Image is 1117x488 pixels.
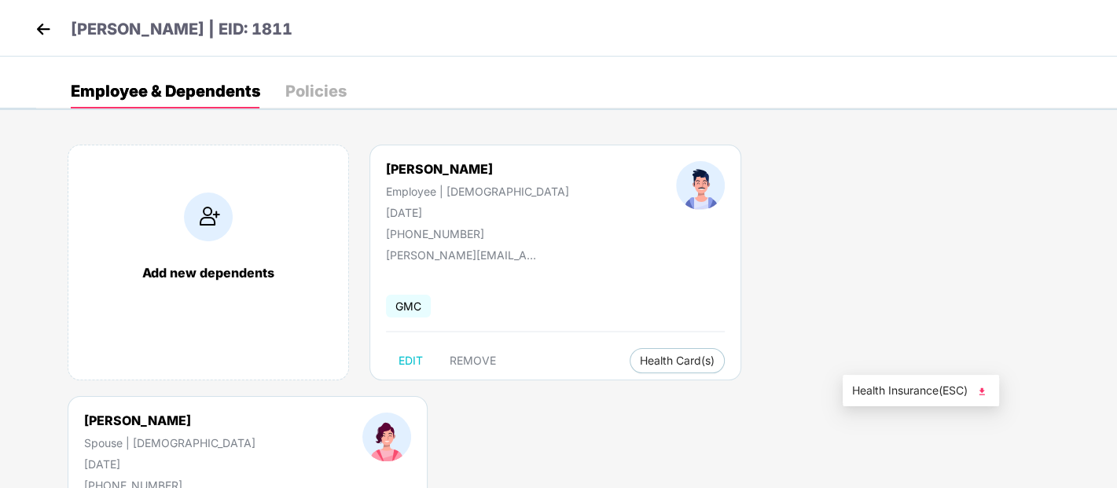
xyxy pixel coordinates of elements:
[84,457,255,471] div: [DATE]
[386,348,435,373] button: EDIT
[285,83,347,99] div: Policies
[184,193,233,241] img: addIcon
[676,161,725,210] img: profileImage
[386,227,569,240] div: [PHONE_NUMBER]
[386,248,543,262] div: [PERSON_NAME][EMAIL_ADDRESS][DOMAIN_NAME]
[362,413,411,461] img: profileImage
[974,383,990,399] img: svg+xml;base64,PHN2ZyB4bWxucz0iaHR0cDovL3d3dy53My5vcmcvMjAwMC9zdmciIHhtbG5zOnhsaW5rPSJodHRwOi8vd3...
[71,17,292,42] p: [PERSON_NAME] | EID: 1811
[386,295,431,317] span: GMC
[450,354,496,367] span: REMOVE
[84,265,333,281] div: Add new dependents
[386,185,569,198] div: Employee | [DEMOGRAPHIC_DATA]
[437,348,509,373] button: REMOVE
[630,348,725,373] button: Health Card(s)
[640,357,715,365] span: Health Card(s)
[399,354,423,367] span: EDIT
[31,17,55,41] img: back
[84,413,255,428] div: [PERSON_NAME]
[386,161,569,177] div: [PERSON_NAME]
[84,436,255,449] div: Spouse | [DEMOGRAPHIC_DATA]
[386,206,569,219] div: [DATE]
[852,382,990,399] span: Health Insurance(ESC)
[71,83,260,99] div: Employee & Dependents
